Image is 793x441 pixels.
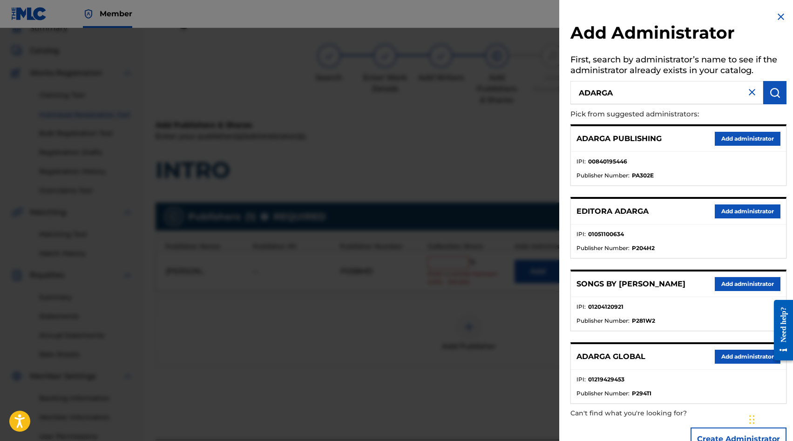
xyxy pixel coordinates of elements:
strong: P281W2 [632,317,655,325]
iframe: To enrich screen reader interactions, please activate Accessibility in Grammarly extension settings [767,292,793,367]
strong: 01051100634 [588,230,624,238]
div: Arrastrar [749,406,755,434]
strong: 00840195446 [588,157,627,166]
button: Add administrator [715,204,780,218]
span: IPI : [576,375,586,384]
span: Publisher Number : [576,244,630,252]
strong: P294TI [632,389,651,398]
h5: First, search by administrator’s name to see if the administrator already exists in your catalog. [570,52,786,81]
p: ADARGA GLOBAL [576,351,645,362]
button: Add administrator [715,350,780,364]
img: close [746,87,758,98]
img: Search Works [769,87,780,98]
strong: P204H2 [632,244,655,252]
span: IPI : [576,303,586,311]
strong: PA302E [632,171,654,180]
span: Publisher Number : [576,317,630,325]
strong: 01204120921 [588,303,624,311]
span: Publisher Number : [576,389,630,398]
iframe: Chat Widget [746,396,793,441]
p: EDITORA ADARGA [576,206,649,217]
p: ADARGA PUBLISHING [576,133,662,144]
img: Top Rightsholder [83,8,94,20]
span: Member [100,8,132,19]
button: Add administrator [715,277,780,291]
span: IPI : [576,230,586,238]
input: Search administrator’s name [570,81,763,104]
p: SONGS BY [PERSON_NAME] [576,278,685,290]
img: MLC Logo [11,7,47,20]
h2: Add Administrator [570,22,786,46]
div: Widget de chat [746,396,793,441]
strong: 01219429453 [588,375,624,384]
button: Add administrator [715,132,780,146]
p: Pick from suggested administrators: [570,104,733,124]
span: Publisher Number : [576,171,630,180]
span: IPI : [576,157,586,166]
p: Can't find what you're looking for? [570,404,733,423]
